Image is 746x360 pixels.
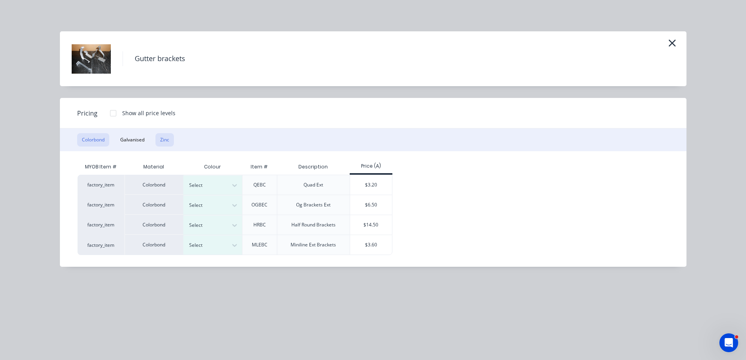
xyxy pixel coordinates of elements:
[78,235,125,255] div: factory_item
[125,215,183,235] div: Colorbond
[183,159,242,175] div: Colour
[78,175,125,195] div: factory_item
[72,39,111,78] img: Gutter brackets
[350,175,392,195] div: $3.20
[155,133,174,147] button: Zinc
[251,201,267,208] div: OGBEC
[350,235,392,255] div: $3.60
[350,163,392,170] div: Price (A)
[291,221,336,228] div: Half Round Brackets
[125,175,183,195] div: Colorbond
[116,133,149,147] button: Galvanised
[77,133,109,147] button: Colorbond
[303,181,323,188] div: Quad Ext
[78,215,125,235] div: factory_item
[253,181,266,188] div: QEBC
[350,195,392,215] div: $6.50
[292,157,334,177] div: Description
[125,235,183,255] div: Colorbond
[350,215,392,235] div: $14.50
[252,241,267,248] div: MLEBC
[719,333,738,352] iframe: Intercom live chat
[125,195,183,215] div: Colorbond
[122,109,175,117] div: Show all price levels
[244,157,274,177] div: Item #
[78,159,125,175] div: MYOB Item #
[291,241,336,248] div: Miniline Ext Brackets
[253,221,266,228] div: HRBC
[77,109,98,118] span: Pricing
[125,159,183,175] div: Material
[296,201,331,208] div: Og Brackets Ext
[123,51,197,66] h4: Gutter brackets
[78,195,125,215] div: factory_item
